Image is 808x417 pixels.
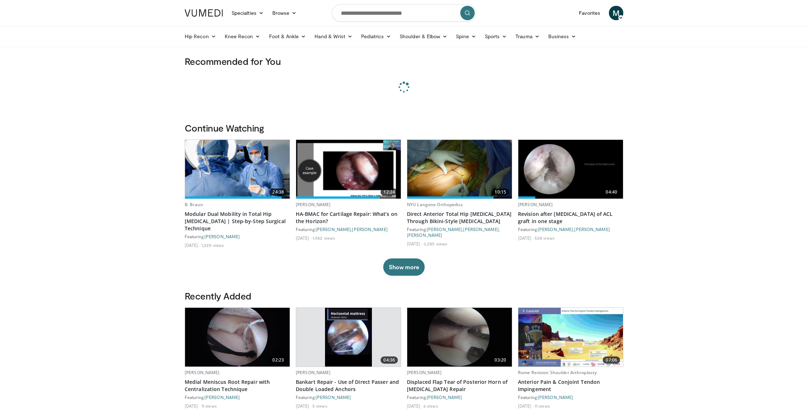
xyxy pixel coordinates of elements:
[201,403,217,409] li: 11 views
[518,369,597,376] a: Rome Revision Shoulder Arthroplasty
[332,4,476,22] input: Search topics, interventions
[518,308,623,367] a: 07:06
[185,308,290,367] a: 02:23
[452,29,480,44] a: Spine
[518,308,623,367] img: 8037028b-5014-4d38-9a8c-71d966c81743.620x360_q85_upscale.jpg
[269,188,287,196] span: 24:38
[381,356,398,364] span: 04:36
[423,241,447,247] li: 3,285 views
[538,227,573,232] a: [PERSON_NAME]
[395,29,452,44] a: Shoulder & Elbow
[407,140,512,199] a: 10:15
[296,369,331,376] a: [PERSON_NAME]
[316,227,351,232] a: [PERSON_NAME]
[185,122,623,134] h3: Continue Watching
[518,140,623,199] img: 61d9998a-a602-49b9-bdc7-ad54ef5db4dd.620x360_q85_upscale.jpg
[518,201,553,208] a: [PERSON_NAME]
[325,308,372,367] img: cd449402-123d-47f7-b112-52d159f17939.620x360_q85_upscale.jpg
[312,235,335,241] li: 1,482 views
[575,6,605,20] a: Favorites
[407,201,463,208] a: NYU Langone Orthopedics
[268,6,301,20] a: Browse
[518,226,623,232] div: Featuring: ,
[535,403,550,409] li: 11 views
[296,403,311,409] li: [DATE]
[185,140,290,199] img: 1be97fe6-c631-48ff-a7bc-f87cc216c669.620x360_q85_upscale.jpg
[407,308,512,367] a: 03:20
[296,235,311,241] li: [DATE]
[185,369,220,376] a: [PERSON_NAME]
[544,29,581,44] a: Business
[518,140,623,199] a: 04:40
[185,56,623,67] h3: Recommended for You
[180,29,220,44] a: Hip Recon
[427,227,462,232] a: [PERSON_NAME]
[185,403,200,409] li: [DATE]
[407,232,442,238] a: [PERSON_NAME]
[185,308,290,367] img: 926032fc-011e-4e04-90f2-afa899d7eae5.620x360_q85_upscale.jpg
[423,403,438,409] li: 6 views
[227,6,268,20] a: Specialties
[609,6,623,20] a: M
[296,140,401,199] a: 12:24
[381,188,398,196] span: 12:24
[407,226,512,238] div: Featuring: , ,
[185,242,200,248] li: [DATE]
[185,201,203,208] a: B. Braun
[574,227,610,232] a: [PERSON_NAME]
[492,356,509,364] span: 03:20
[511,29,544,44] a: Trauma
[427,395,462,400] a: [PERSON_NAME]
[357,29,395,44] a: Pediatrics
[407,241,422,247] li: [DATE]
[463,227,499,232] a: [PERSON_NAME]
[296,394,401,400] div: Featuring:
[316,395,351,400] a: [PERSON_NAME]
[407,378,512,393] a: Displaced Flap Tear of Posterior Horn of [MEDICAL_DATA] Repair
[480,29,511,44] a: Sports
[185,394,290,400] div: Featuring:
[518,403,533,409] li: [DATE]
[185,210,290,232] a: Modular Dual Mobility in Total Hip [MEDICAL_DATA] | Step-by-Step Surgical Technique
[185,290,623,302] h3: Recently Added
[265,29,311,44] a: Foot & Ankle
[535,235,555,241] li: 528 views
[407,369,442,376] a: [PERSON_NAME]
[407,210,512,225] a: Direct Anterior Total Hip [MEDICAL_DATA] Through Bikini-Style [MEDICAL_DATA]
[492,188,509,196] span: 10:15
[538,395,573,400] a: [PERSON_NAME]
[407,394,512,400] div: Featuring:
[269,356,287,364] span: 02:23
[407,403,422,409] li: [DATE]
[603,188,620,196] span: 04:40
[185,9,223,17] img: VuMedi Logo
[220,29,265,44] a: Knee Recon
[185,378,290,393] a: Medial Meniscus Root Repair with Centralization Technique
[407,140,512,199] img: 12a83917-698c-429d-9321-4aed9c25195d.jpg.620x360_q85_upscale.jpg
[296,210,401,225] a: HA-BMAC for Cartilage Repair: What’s on the Horizon?
[518,210,623,225] a: Revision after [MEDICAL_DATA] of ACL graft in one stage
[296,308,401,367] a: 04:36
[205,234,240,239] a: [PERSON_NAME]
[201,242,224,248] li: 1,220 views
[407,308,512,367] img: 2649116b-05f8-405c-a48f-a284a947b030.620x360_q85_upscale.jpg
[296,201,331,208] a: [PERSON_NAME]
[310,29,357,44] a: Hand & Wrist
[296,140,401,199] img: b2676136-d160-4a29-927b-b9138935f086.620x360_q85_upscale.jpg
[296,378,401,393] a: Bankart Repair - Use of Direct Passer and Double Loaded Anchors
[205,395,240,400] a: [PERSON_NAME]
[383,258,425,276] button: Show more
[518,235,533,241] li: [DATE]
[518,378,623,393] a: Anterior Pain & Conjoint Tendon Impingement
[352,227,387,232] a: [PERSON_NAME]
[296,226,401,232] div: Featuring: ,
[312,403,328,409] li: 5 views
[518,394,623,400] div: Featuring:
[603,356,620,364] span: 07:06
[185,140,290,199] a: 24:38
[185,234,290,239] div: Featuring:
